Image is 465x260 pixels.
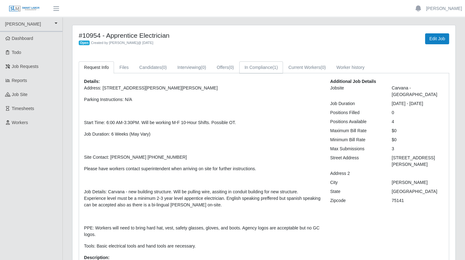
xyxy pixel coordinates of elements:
span: job site [12,92,28,97]
p: Tools: Basic electrical tools and hand tools are necessary. [84,243,321,249]
div: Jobsite [325,85,387,98]
div: Positions Filled [325,109,387,116]
span: (1) [272,65,278,70]
div: [DATE] - [DATE] [387,100,448,107]
p: Job Details: Carvana - new building structure. Will be pulling wire, assiting in conduit building... [84,189,321,208]
span: (0) [201,65,206,70]
span: Workers [12,120,28,125]
a: [PERSON_NAME] [426,5,462,12]
a: Current Workers [283,61,331,74]
div: Zipcode [325,197,387,204]
h4: #10954 - Apprentice Electrician [79,31,291,39]
p: Address: [STREET_ADDRESS][PERSON_NAME][PERSON_NAME] [84,85,321,91]
a: In Compliance [239,61,283,74]
div: $0 [387,128,448,134]
a: Worker history [331,61,370,74]
div: Minimum Bill Rate [325,137,387,143]
span: Todo [12,50,21,55]
div: Address 2 [325,170,387,177]
div: State [325,188,387,195]
div: Carvana - [GEOGRAPHIC_DATA] [387,85,448,98]
div: [STREET_ADDRESS][PERSON_NAME] [387,155,448,168]
span: (0) [320,65,326,70]
p: Site Contact: [PERSON_NAME] [PHONE_NUMBER] [84,154,321,161]
div: Positions Available [325,118,387,125]
div: Street Address [325,155,387,168]
img: SLM Logo [9,5,40,12]
p: Parking Instructions: N/A [84,96,321,103]
a: Edit Job [425,33,449,44]
a: Request Info [79,61,114,74]
span: Timesheets [12,106,34,111]
p: Please have workers contact superintendent when arriving on site for further instructions. [84,166,321,172]
span: Reports [12,78,27,83]
span: (0) [229,65,234,70]
div: 75141 [387,197,448,204]
b: Additional Job Details [330,79,376,84]
b: Details: [84,79,100,84]
span: Open [79,41,90,46]
div: 4 [387,118,448,125]
div: $0 [387,137,448,143]
span: Job Requests [12,64,39,69]
a: Files [114,61,134,74]
p: PPE: Workers will need to bring hard hat, vest, safety glasses, gloves, and boots. Agency logos a... [84,225,321,238]
span: Created by [PERSON_NAME] @ [DATE] [91,41,153,45]
p: Start Time: 6:00 AM-3:30PM. Will be working M-F 10-Hour Shifts. Possible OT. [84,119,321,126]
a: Candidates [134,61,172,74]
div: Maximum Bill Rate [325,128,387,134]
div: City [325,179,387,186]
a: Offers [211,61,239,74]
div: 3 [387,146,448,152]
a: Interviewing [172,61,211,74]
div: Max Submissions [325,146,387,152]
div: 0 [387,109,448,116]
div: [PERSON_NAME] [387,179,448,186]
b: Description: [84,255,110,260]
div: [GEOGRAPHIC_DATA] [387,188,448,195]
p: Job Duration: 6 Weeks (May Vary) [84,131,321,137]
div: Job Duration [325,100,387,107]
span: (0) [161,65,167,70]
span: Dashboard [12,36,33,41]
